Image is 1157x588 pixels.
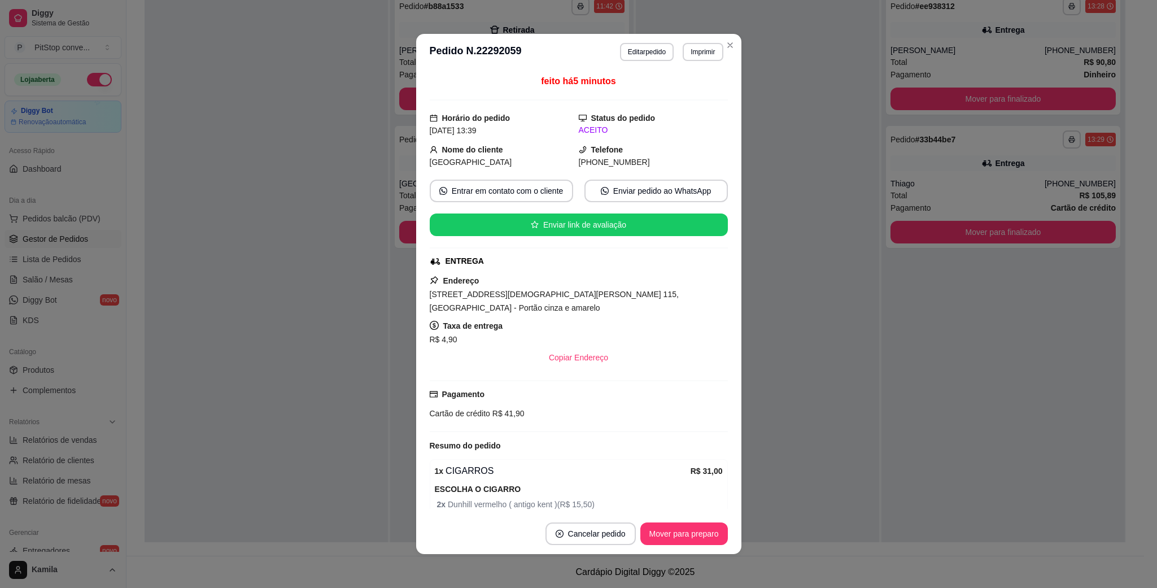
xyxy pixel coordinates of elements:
span: close-circle [556,530,564,538]
span: phone [579,146,587,154]
strong: Nome do cliente [442,145,503,154]
span: feito há 5 minutos [541,76,615,86]
div: CIGARROS [435,464,691,478]
button: whats-appEnviar pedido ao WhatsApp [584,180,728,202]
span: Cartão de crédito [430,409,490,418]
div: ENTREGA [446,255,484,267]
span: [DATE] 13:39 [430,126,477,135]
span: R$ 41,90 [490,409,525,418]
div: ACEITO [579,124,728,136]
span: calendar [430,114,438,122]
span: R$ 4,90 [430,335,457,344]
span: star [531,221,539,229]
strong: Telefone [591,145,623,154]
strong: Taxa de entrega [443,321,503,330]
strong: Status do pedido [591,114,656,123]
span: [PHONE_NUMBER] [579,158,650,167]
h3: Pedido N. 22292059 [430,43,522,61]
strong: Pagamento [442,390,484,399]
button: Close [721,36,739,54]
span: [STREET_ADDRESS][DEMOGRAPHIC_DATA][PERSON_NAME] 115, [GEOGRAPHIC_DATA] - Portão cinza e amarelo [430,290,679,312]
strong: R$ 31,00 [691,467,723,476]
button: starEnviar link de avaliação [430,214,728,236]
span: pushpin [430,276,439,285]
span: dollar [430,321,439,330]
button: Copiar Endereço [540,346,617,369]
button: Editarpedido [620,43,674,61]
span: desktop [579,114,587,122]
button: close-circleCancelar pedido [545,522,636,545]
span: user [430,146,438,154]
button: whats-appEntrar em contato com o cliente [430,180,573,202]
button: Mover para preparo [640,522,728,545]
strong: Endereço [443,276,479,285]
span: credit-card [430,390,438,398]
span: [GEOGRAPHIC_DATA] [430,158,512,167]
strong: Resumo do pedido [430,441,501,450]
span: whats-app [601,187,609,195]
strong: 1 x [435,467,444,476]
strong: ESCOLHA O CIGARRO [435,485,521,494]
strong: Horário do pedido [442,114,510,123]
span: Dunhill vermelho ( antigo kent ) ( R$ 15,50 ) [437,498,723,511]
strong: 2 x [437,500,448,509]
button: Imprimir [683,43,723,61]
span: whats-app [439,187,447,195]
